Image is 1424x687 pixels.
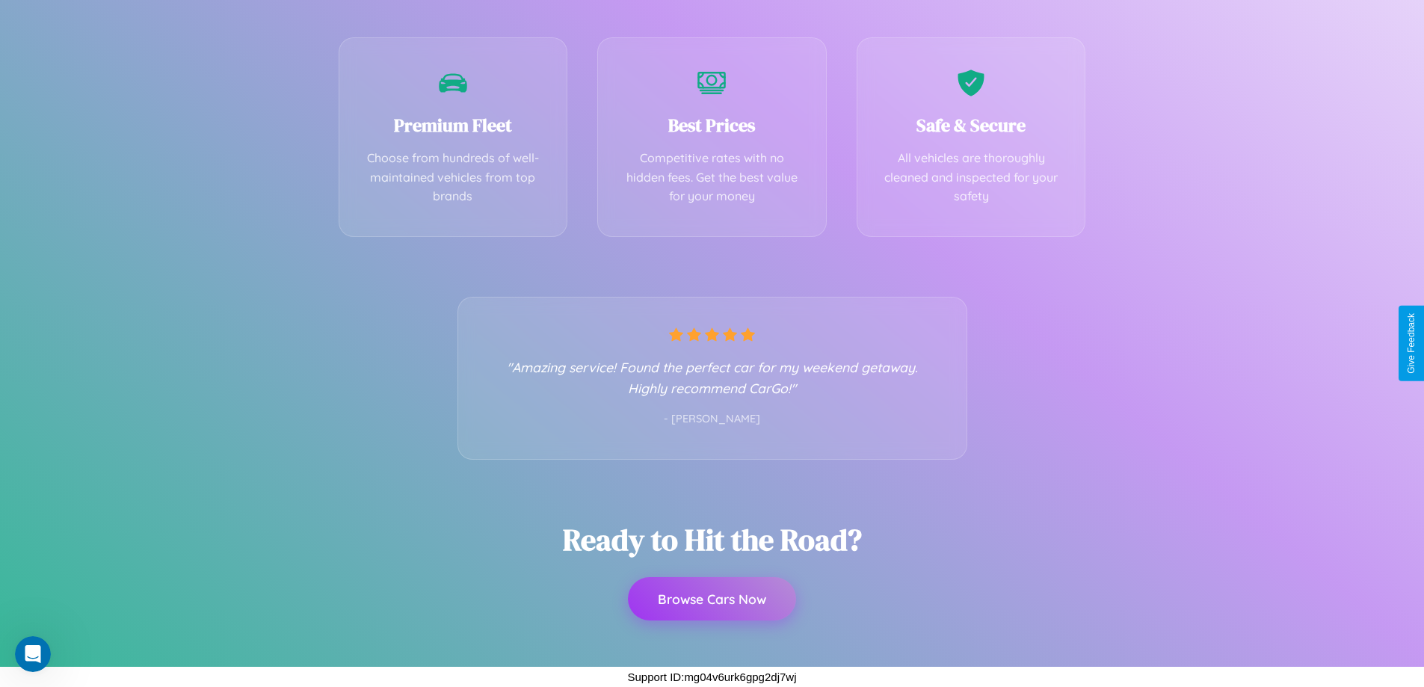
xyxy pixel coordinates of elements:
[628,577,796,620] button: Browse Cars Now
[563,520,862,560] h2: Ready to Hit the Road?
[362,149,545,206] p: Choose from hundreds of well-maintained vehicles from top brands
[620,149,804,206] p: Competitive rates with no hidden fees. Get the best value for your money
[880,149,1063,206] p: All vehicles are thoroughly cleaned and inspected for your safety
[1406,313,1417,374] div: Give Feedback
[620,113,804,138] h3: Best Prices
[488,357,937,398] p: "Amazing service! Found the perfect car for my weekend getaway. Highly recommend CarGo!"
[488,410,937,429] p: - [PERSON_NAME]
[15,636,51,672] iframe: Intercom live chat
[880,113,1063,138] h3: Safe & Secure
[362,113,545,138] h3: Premium Fleet
[628,667,797,687] p: Support ID: mg04v6urk6gpg2dj7wj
